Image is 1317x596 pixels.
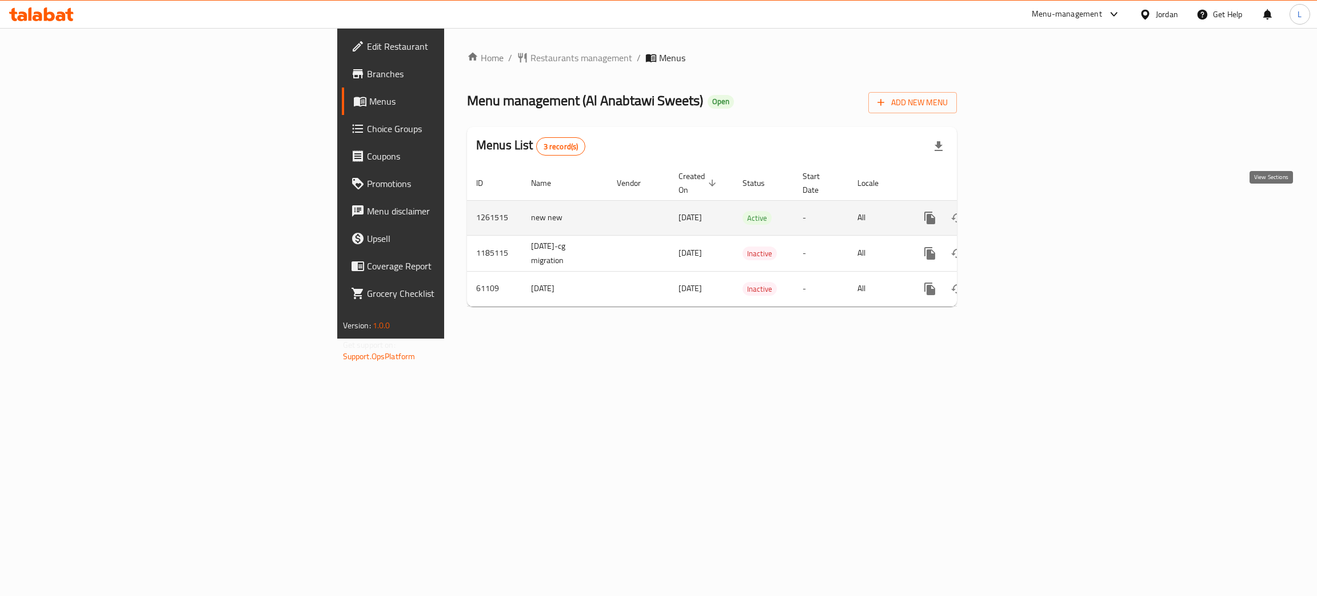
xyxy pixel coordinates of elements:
[342,225,557,252] a: Upsell
[373,318,390,333] span: 1.0.0
[342,33,557,60] a: Edit Restaurant
[342,115,557,142] a: Choice Groups
[877,96,948,110] span: Add New Menu
[476,137,585,156] h2: Menus List
[857,176,893,190] span: Locale
[679,210,702,225] span: [DATE]
[868,92,957,113] button: Add New Menu
[342,60,557,88] a: Branches
[743,211,772,225] div: Active
[467,51,957,65] nav: breadcrumb
[367,287,548,300] span: Grocery Checklist
[537,141,585,152] span: 3 record(s)
[743,212,772,225] span: Active
[367,232,548,245] span: Upsell
[343,349,416,364] a: Support.OpsPlatform
[467,88,703,113] span: Menu management ( Al Anabtawi Sweets )
[848,200,907,235] td: All
[342,252,557,280] a: Coverage Report
[467,166,1035,307] table: enhanced table
[343,337,396,352] span: Get support on:
[916,204,944,232] button: more
[803,169,835,197] span: Start Date
[522,235,608,271] td: [DATE]-cg migration
[793,271,848,306] td: -
[531,176,566,190] span: Name
[907,166,1035,201] th: Actions
[342,88,557,115] a: Menus
[743,283,777,296] span: Inactive
[517,51,632,65] a: Restaurants management
[848,235,907,271] td: All
[659,51,685,65] span: Menus
[369,94,548,108] span: Menus
[679,169,720,197] span: Created On
[1298,8,1302,21] span: L
[367,67,548,81] span: Branches
[743,247,777,260] span: Inactive
[743,247,777,260] div: Inactive
[342,280,557,307] a: Grocery Checklist
[476,176,498,190] span: ID
[367,122,548,136] span: Choice Groups
[916,240,944,267] button: more
[367,149,548,163] span: Coupons
[708,95,734,109] div: Open
[637,51,641,65] li: /
[793,235,848,271] td: -
[848,271,907,306] td: All
[536,137,586,156] div: Total records count
[342,197,557,225] a: Menu disclaimer
[708,97,734,106] span: Open
[793,200,848,235] td: -
[367,204,548,218] span: Menu disclaimer
[925,133,952,160] div: Export file
[944,275,971,303] button: Change Status
[342,170,557,197] a: Promotions
[522,200,608,235] td: new new
[343,318,371,333] span: Version:
[1156,8,1178,21] div: Jordan
[743,176,780,190] span: Status
[944,240,971,267] button: Change Status
[367,39,548,53] span: Edit Restaurant
[679,281,702,296] span: [DATE]
[617,176,656,190] span: Vendor
[1032,7,1102,21] div: Menu-management
[342,142,557,170] a: Coupons
[522,271,608,306] td: [DATE]
[530,51,632,65] span: Restaurants management
[367,259,548,273] span: Coverage Report
[367,177,548,190] span: Promotions
[679,245,702,260] span: [DATE]
[916,275,944,303] button: more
